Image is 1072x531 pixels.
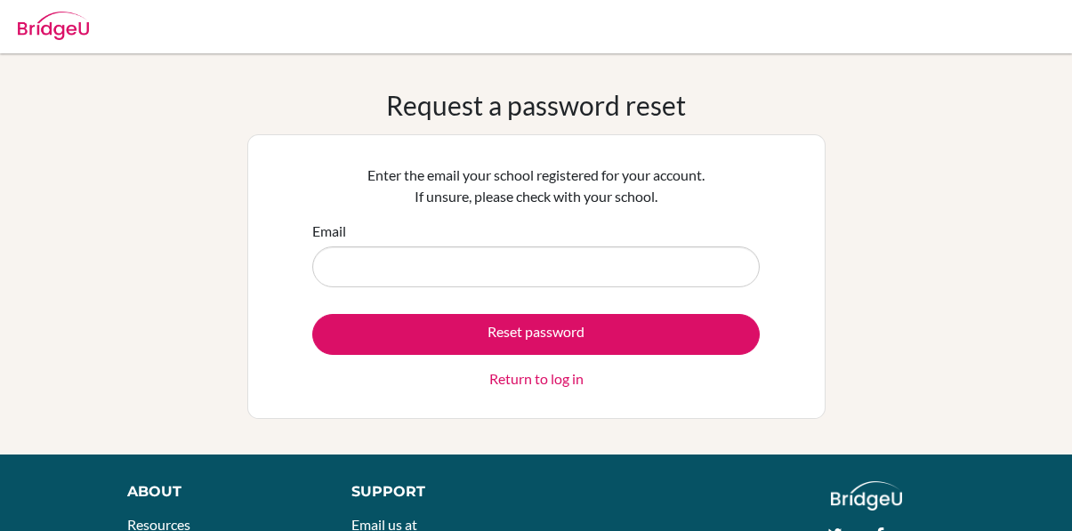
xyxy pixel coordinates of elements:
[312,221,346,242] label: Email
[489,368,584,390] a: Return to log in
[127,481,311,503] div: About
[351,481,519,503] div: Support
[312,314,760,355] button: Reset password
[18,12,89,40] img: Bridge-U
[386,89,686,121] h1: Request a password reset
[831,481,903,511] img: logo_white@2x-f4f0deed5e89b7ecb1c2cc34c3e3d731f90f0f143d5ea2071677605dd97b5244.png
[312,165,760,207] p: Enter the email your school registered for your account. If unsure, please check with your school.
